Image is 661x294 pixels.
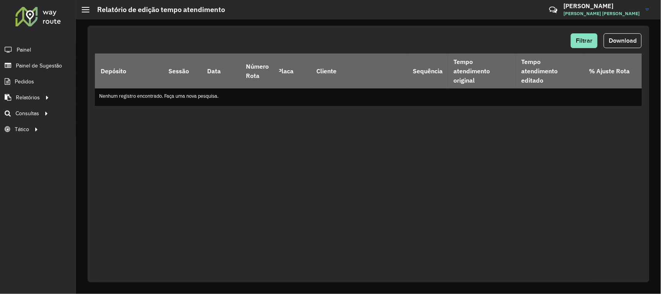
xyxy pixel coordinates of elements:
th: Depósito [95,54,163,88]
span: Relatórios [16,93,40,102]
a: Contato Rápido [545,2,561,18]
th: Data [202,54,240,88]
span: Painel de Sugestão [16,62,62,70]
th: Tempo atendimento original [448,54,516,88]
th: Sequência [408,54,448,88]
span: Tático [15,125,29,133]
th: Tempo atendimento editado [516,54,584,88]
button: Download [604,33,642,48]
span: Painel [17,46,31,54]
span: Download [609,37,637,44]
span: Pedidos [15,78,34,86]
th: Número Rota [240,54,279,88]
th: Placa [272,54,311,88]
th: % Ajuste Rota [584,54,651,88]
th: Cliente [311,54,408,88]
button: Filtrar [571,33,597,48]
th: Sessão [163,54,202,88]
span: Consultas [15,109,39,118]
h3: [PERSON_NAME] [563,2,640,10]
h2: Relatório de edição tempo atendimento [89,5,225,14]
span: [PERSON_NAME] [PERSON_NAME] [563,10,640,17]
span: Filtrar [576,37,592,44]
